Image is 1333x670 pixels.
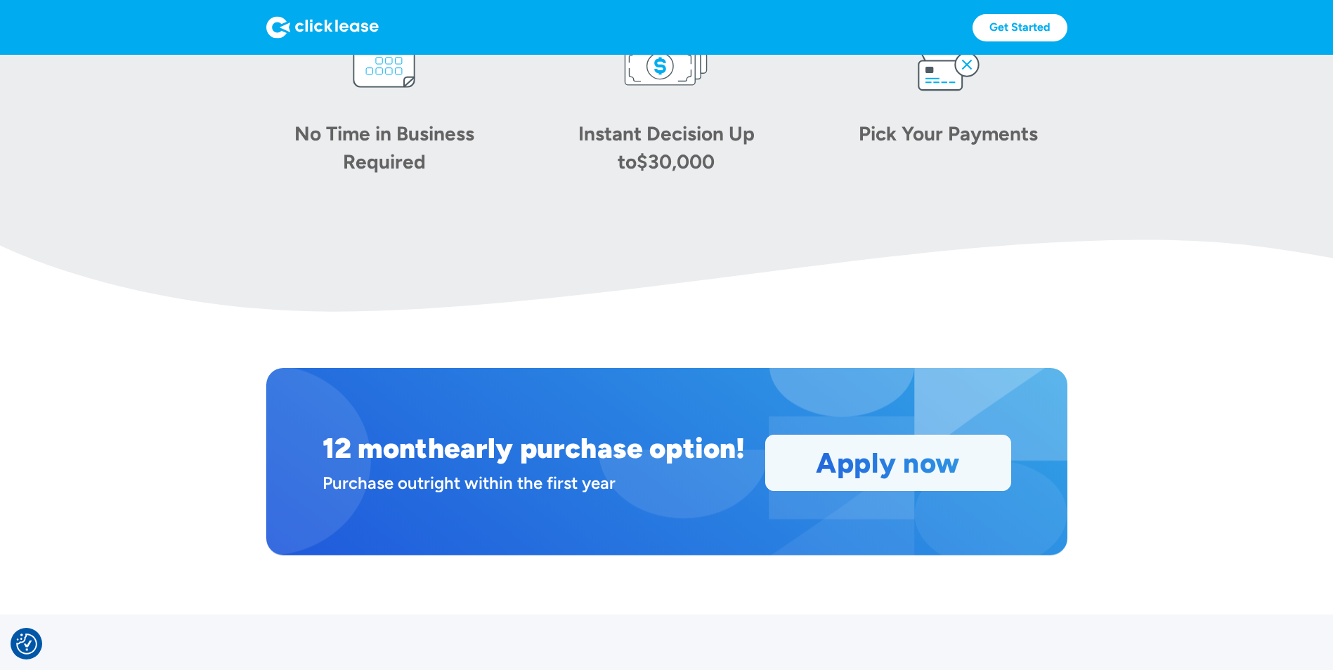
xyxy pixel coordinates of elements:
[850,119,1047,147] div: Pick Your Payments
[16,633,37,655] img: Revisit consent button
[906,18,991,103] img: card icon
[624,18,708,103] img: money icon
[342,18,427,103] img: calendar icon
[637,150,715,173] div: $30,000
[578,121,755,173] div: Instant Decision Up to
[323,431,444,465] h1: 12 month
[266,16,379,39] img: Logo
[286,119,483,176] div: No Time in Business Required
[766,435,1010,490] a: Apply now
[444,431,746,465] h1: early purchase option!
[16,633,37,655] button: Consent Preferences
[323,471,748,495] div: Purchase outright within the first year
[973,14,1067,41] a: Get Started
